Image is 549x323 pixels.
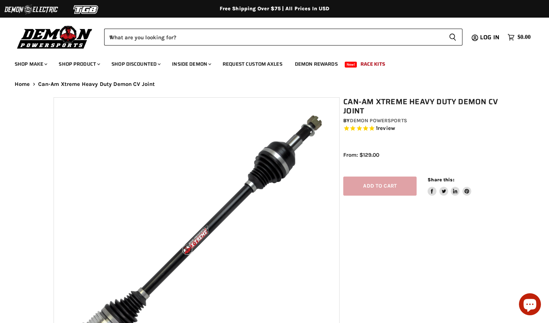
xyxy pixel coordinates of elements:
[289,57,343,72] a: Demon Rewards
[343,152,379,158] span: From: $129.00
[53,57,105,72] a: Shop Product
[343,117,499,125] div: by
[343,97,499,116] h1: Can-Am Xtreme Heavy Duty Demon CV Joint
[428,177,454,182] span: Share this:
[480,33,499,42] span: Log in
[428,177,471,196] aside: Share this:
[15,81,30,87] a: Home
[4,3,59,17] img: Demon Electric Logo 2
[343,125,499,133] span: Rated 5.0 out of 5 stars 1 reviews
[345,62,357,68] span: New!
[443,29,462,46] button: Search
[9,54,529,72] ul: Main menu
[378,125,395,132] span: review
[15,24,95,50] img: Demon Powersports
[350,117,407,124] a: Demon Powersports
[355,57,391,72] a: Race Kits
[477,34,504,41] a: Log in
[166,57,216,72] a: Inside Demon
[517,34,531,41] span: $0.00
[104,29,443,46] input: When autocomplete results are available use up and down arrows to review and enter to select
[9,57,52,72] a: Shop Make
[104,29,462,46] form: Product
[59,3,114,17] img: TGB Logo 2
[376,125,395,132] span: 1 reviews
[38,81,155,87] span: Can-Am Xtreme Heavy Duty Demon CV Joint
[517,293,543,317] inbox-online-store-chat: Shopify online store chat
[217,57,288,72] a: Request Custom Axles
[106,57,165,72] a: Shop Discounted
[504,32,534,43] a: $0.00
